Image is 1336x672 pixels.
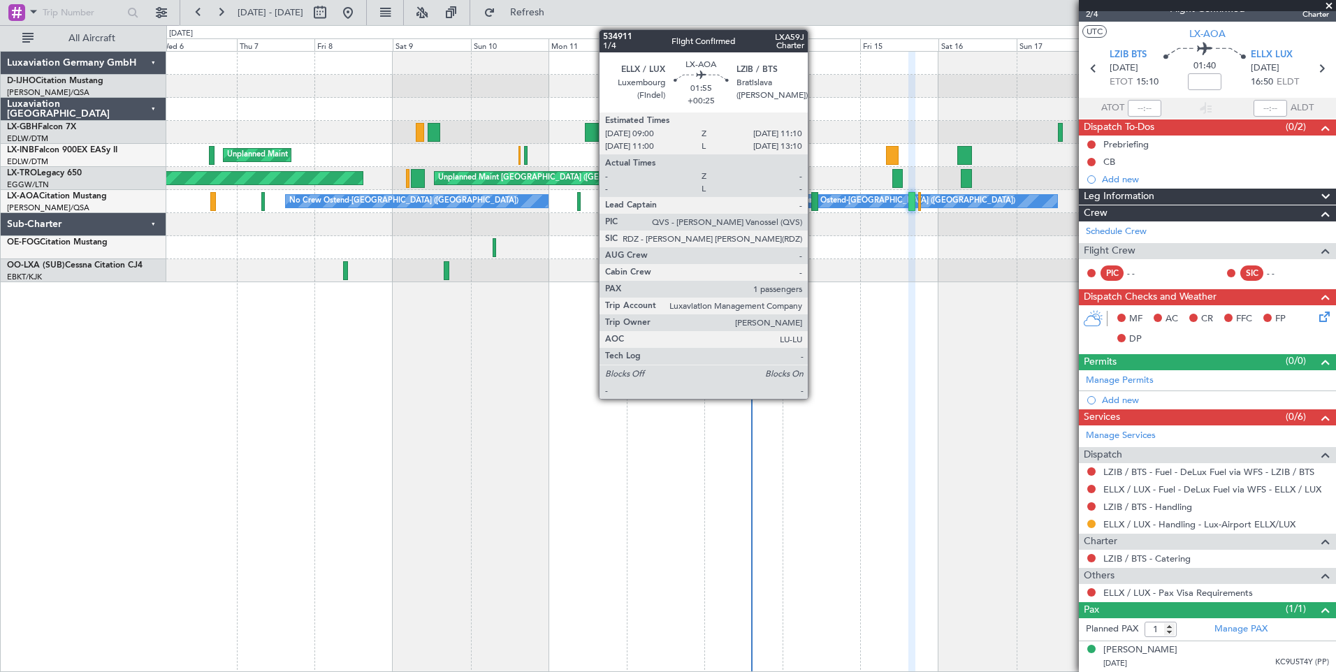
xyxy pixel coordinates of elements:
span: LX-AOA [1189,27,1226,41]
a: LX-AOACitation Mustang [7,192,107,200]
a: ELLX / LUX - Fuel - DeLux Fuel via WFS - ELLX / LUX [1103,483,1321,495]
span: LX-TRO [7,169,37,177]
div: Sun 10 [471,38,549,51]
span: ATOT [1101,101,1124,115]
span: Dispatch Checks and Weather [1084,289,1217,305]
a: EDLW/DTM [7,156,48,167]
a: LX-GBHFalcon 7X [7,123,76,131]
span: FP [1275,312,1286,326]
span: LX-INB [7,146,34,154]
div: - - [1267,267,1298,279]
span: Refresh [498,8,557,17]
span: Charter [1295,8,1329,20]
div: Fri 15 [860,38,938,51]
a: LX-TROLegacy 650 [7,169,82,177]
a: LZIB / BTS - Handling [1103,501,1192,513]
span: Crew [1084,205,1108,221]
input: Trip Number [43,2,123,23]
span: OO-LXA (SUB) [7,261,65,270]
a: Manage Permits [1086,374,1154,388]
button: All Aircraft [15,27,152,50]
span: ELDT [1277,75,1299,89]
span: CR [1201,312,1213,326]
a: OO-LXA (SUB)Cessna Citation CJ4 [7,261,143,270]
span: [DATE] [1251,61,1279,75]
div: Sun 17 [1017,38,1095,51]
a: [PERSON_NAME]/QSA [7,203,89,213]
span: LX-AOA [7,192,39,200]
span: OE-FOG [7,238,40,247]
span: Pax [1084,602,1099,618]
span: ETOT [1110,75,1133,89]
div: Tue 12 [627,38,705,51]
div: [PERSON_NAME] [1103,643,1177,657]
button: UTC [1082,25,1107,38]
span: Permits [1084,354,1117,370]
div: CB [1103,156,1115,168]
a: EGGW/LTN [7,180,49,190]
div: Wed 13 [704,38,783,51]
span: Flight Crew [1084,243,1135,259]
div: Unplanned Maint [GEOGRAPHIC_DATA] ([GEOGRAPHIC_DATA]) [438,168,668,189]
a: [PERSON_NAME]/QSA [7,87,89,98]
button: Refresh [477,1,561,24]
span: All Aircraft [36,34,147,43]
span: (0/0) [1286,353,1306,368]
div: Sat 9 [393,38,471,51]
div: Prebriefing [1103,138,1149,150]
span: Services [1084,409,1120,425]
a: D-IJHOCitation Mustang [7,77,103,85]
span: [DATE] [1110,61,1138,75]
span: DP [1129,333,1142,346]
span: AC [1166,312,1178,326]
a: EBKT/KJK [7,272,42,282]
label: Planned PAX [1086,622,1138,636]
div: PIC [1101,265,1124,281]
a: OE-FOGCitation Mustang [7,238,108,247]
a: ELLX / LUX - Pax Visa Requirements [1103,587,1253,599]
a: LZIB / BTS - Fuel - DeLux Fuel via WFS - LZIB / BTS [1103,466,1314,478]
span: 16:50 [1251,75,1273,89]
a: ELLX / LUX - Handling - Lux-Airport ELLX/LUX [1103,518,1295,530]
div: Unplanned Maint Nice ([GEOGRAPHIC_DATA]) [227,145,393,166]
span: MF [1129,312,1142,326]
div: Wed 6 [159,38,237,51]
input: --:-- [1128,100,1161,117]
span: Leg Information [1084,189,1154,205]
span: [DATE] - [DATE] [238,6,303,19]
a: Schedule Crew [1086,225,1147,239]
span: [DATE] [1103,658,1127,669]
div: Sat 16 [938,38,1017,51]
a: Manage PAX [1214,622,1268,636]
span: (0/2) [1286,119,1306,134]
span: D-IJHO [7,77,36,85]
span: Dispatch To-Dos [1084,119,1154,136]
span: Dispatch [1084,447,1122,463]
span: Charter [1084,534,1117,550]
span: KC9U5T4Y (PP) [1275,657,1329,669]
span: (1/1) [1286,601,1306,616]
div: No Crew Ostend-[GEOGRAPHIC_DATA] ([GEOGRAPHIC_DATA]) [786,191,1015,212]
div: No Crew Ostend-[GEOGRAPHIC_DATA] ([GEOGRAPHIC_DATA]) [289,191,518,212]
span: ELLX LUX [1251,48,1293,62]
a: Manage Services [1086,429,1156,443]
span: 15:10 [1136,75,1159,89]
div: Thu 7 [237,38,315,51]
div: Add new [1102,173,1329,185]
a: EDLW/DTM [7,133,48,144]
span: (0/6) [1286,409,1306,424]
span: LX-GBH [7,123,38,131]
span: Others [1084,568,1114,584]
span: 2/4 [1086,8,1119,20]
div: Add new [1102,394,1329,406]
span: ALDT [1291,101,1314,115]
span: FFC [1236,312,1252,326]
div: Thu 14 [783,38,861,51]
a: LZIB / BTS - Catering [1103,553,1191,564]
div: Fri 8 [314,38,393,51]
a: LX-INBFalcon 900EX EASy II [7,146,117,154]
div: [DATE] [169,28,193,40]
span: LZIB BTS [1110,48,1147,62]
div: Mon 11 [549,38,627,51]
span: 01:40 [1193,59,1216,73]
